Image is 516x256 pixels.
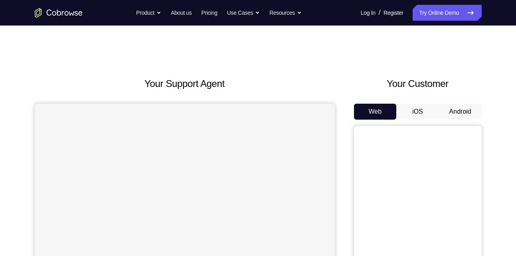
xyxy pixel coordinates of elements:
[171,5,192,21] a: About us
[136,5,161,21] button: Product
[379,8,380,18] span: /
[227,5,260,21] button: Use Cases
[396,104,439,120] button: iOS
[384,5,403,21] a: Register
[201,5,217,21] a: Pricing
[35,77,335,91] h2: Your Support Agent
[354,104,397,120] button: Web
[269,5,302,21] button: Resources
[35,8,83,18] a: Go to the home page
[361,5,376,21] a: Log In
[413,5,481,21] a: Try Online Demo
[354,77,482,91] h2: Your Customer
[439,104,482,120] button: Android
